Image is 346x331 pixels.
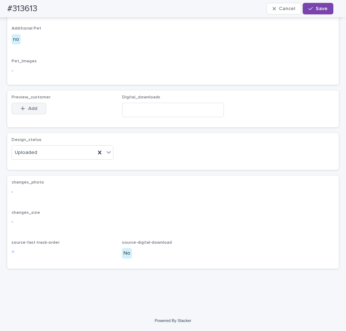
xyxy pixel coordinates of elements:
span: Preview_customer [12,95,51,100]
span: Additional Pet [12,26,41,31]
span: Uploaded [15,149,37,156]
button: Add [12,103,46,114]
span: Cancel [279,6,295,11]
span: changes_size [12,211,40,215]
span: source-digital-download [122,240,172,245]
button: Save [303,3,333,14]
h2: #313613 [7,4,37,14]
span: Save [316,6,328,11]
span: Add [28,106,37,111]
span: source-fast-track-order [12,240,60,245]
span: changes_photo [12,180,44,185]
button: Cancel [267,3,301,14]
div: no [12,34,21,45]
span: Design_status [12,138,42,142]
p: - [12,218,334,226]
p: - [12,67,334,75]
a: Powered By Stacker [155,318,191,323]
span: Digital_downloads [122,95,160,100]
span: Pet_Images [12,59,37,63]
div: No [122,248,132,259]
p: - [12,188,334,196]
